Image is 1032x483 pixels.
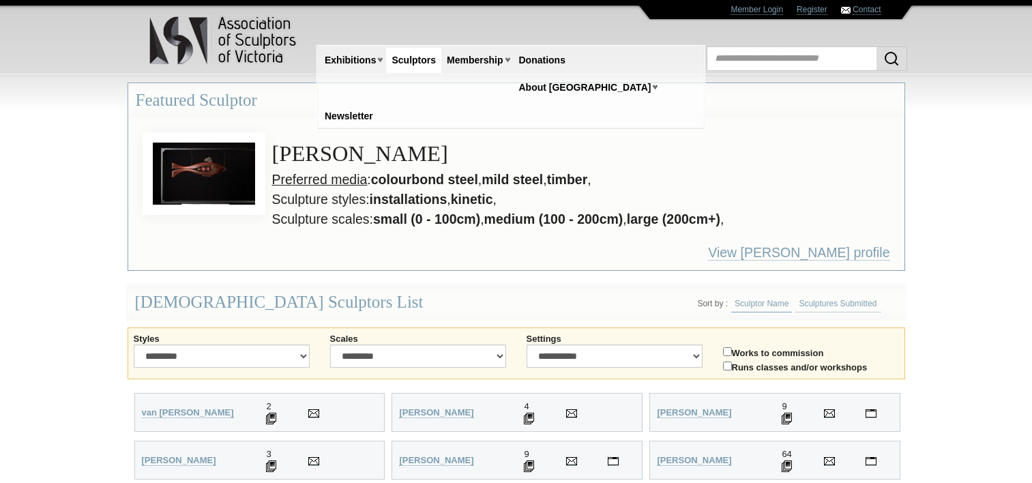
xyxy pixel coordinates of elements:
u: Preferred media [272,172,368,187]
a: About [GEOGRAPHIC_DATA] [514,75,657,100]
img: 3 Sculptures displayed for Jane Alcorn [266,460,276,472]
input: Runs classes and/or workshops [723,362,732,370]
a: Visit Anne Anderson's personal website [866,455,876,466]
label: Settings [527,334,703,345]
img: 9 Sculptures displayed for Ronald Ahl [782,413,792,424]
li: Sort by : [697,299,728,308]
a: [PERSON_NAME] [657,407,731,418]
strong: [PERSON_NAME] [142,455,216,465]
img: Send Email to Anne Anderson [824,457,835,465]
a: Sculptor Name [731,295,792,312]
label: Works to commission [723,345,899,359]
img: Send Email to Ronald Ahl [824,409,835,418]
a: Donations [514,48,571,73]
img: Send Email to Jane Alcorn [308,457,319,465]
img: 4 Sculptures displayed for Michael Adeney [524,413,534,424]
a: Register [797,5,827,15]
strong: timber [547,172,588,187]
a: View [PERSON_NAME] profile [708,245,889,261]
a: [PERSON_NAME] [399,455,473,466]
a: Membership [441,48,508,73]
strong: [PERSON_NAME] [399,455,473,465]
img: Visit Anne Anderson's personal website [866,457,876,465]
strong: installations [370,192,447,207]
span: 9 [524,449,529,459]
span: 9 [782,401,786,411]
a: [PERSON_NAME] [657,455,731,466]
img: Search [883,50,900,67]
strong: mild steel [482,172,543,187]
span: 4 [524,401,529,411]
strong: van [PERSON_NAME] [142,407,234,418]
img: Visit Nicole Allen's personal website [608,457,619,465]
strong: [PERSON_NAME] [657,455,731,465]
img: 64 Sculptures displayed for Anne Anderson [782,460,792,472]
img: View Gavin Roberts by The Catch [143,132,265,215]
a: Visit Ronald Ahl's personal website [866,407,876,418]
a: Visit Nicole Allen's personal website [608,455,619,466]
label: Scales [330,334,506,345]
img: 9 Sculptures displayed for Nicole Allen [524,460,534,472]
input: Works to commission [723,347,732,356]
a: [PERSON_NAME] [399,407,473,418]
img: Contact ASV [841,7,851,14]
label: Styles [134,334,310,345]
img: Visit Ronald Ahl's personal website [866,409,876,418]
strong: kinetic [451,192,493,207]
a: Contact [853,5,881,15]
a: Member Login [731,5,783,15]
strong: [PERSON_NAME] [399,407,473,418]
strong: colourbond steel [371,172,478,187]
img: Send Email to Wilani van Wyk-Smit [308,409,319,418]
strong: medium (100 - 200cm) [484,211,623,226]
img: Send Email to Michael Adeney [566,409,577,418]
span: 3 [266,449,271,459]
h3: [PERSON_NAME] [163,138,897,170]
a: Sculptors [386,48,441,73]
li: Sculpture scales: , , , [163,209,897,229]
label: Runs classes and/or workshops [723,359,899,373]
a: van [PERSON_NAME] [142,407,234,418]
strong: [PERSON_NAME] [657,407,731,418]
img: logo.png [149,14,299,68]
span: 64 [782,449,791,459]
a: Sculptures Submitted [795,295,880,312]
strong: large (200cm+) [627,211,720,226]
img: 2 Sculptures displayed for Wilani van Wyk-Smit [266,413,276,424]
li: Sculpture styles: , , [163,190,897,209]
div: [DEMOGRAPHIC_DATA] Sculptors List [128,284,905,321]
img: Send Email to Nicole Allen [566,457,577,465]
strong: small (0 - 100cm) [373,211,480,226]
li: : , , , [163,170,897,190]
span: 2 [266,401,271,411]
h3: Featured Sculptor [128,83,904,117]
a: Newsletter [319,104,379,129]
a: [PERSON_NAME] [142,455,216,466]
a: Exhibitions [319,48,381,73]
